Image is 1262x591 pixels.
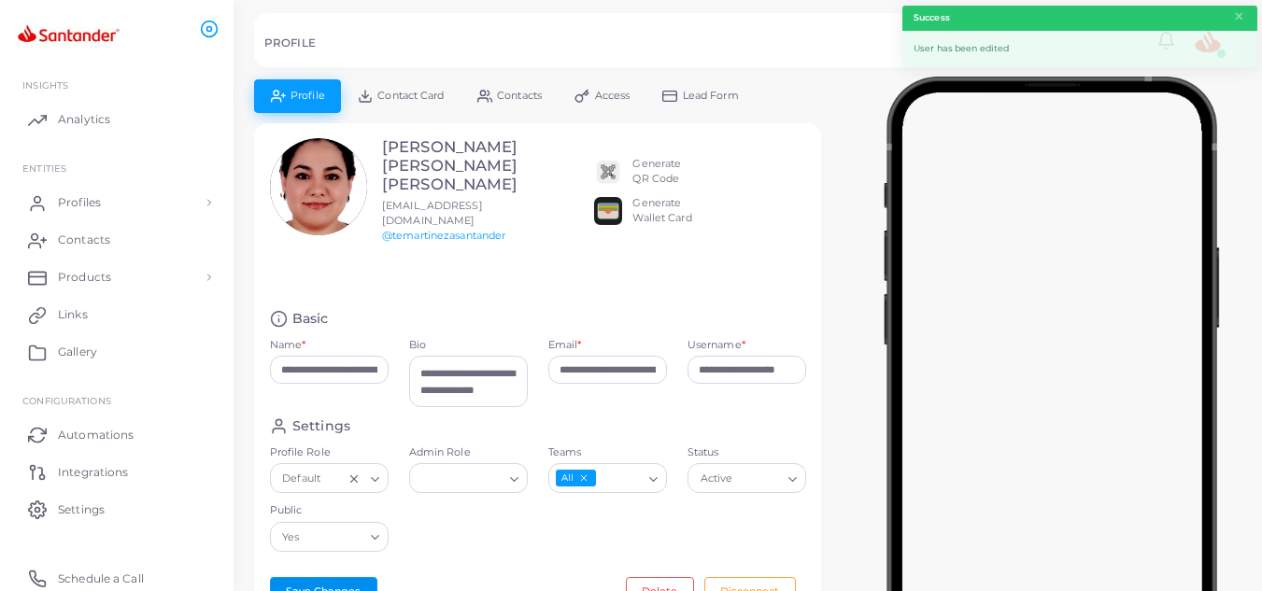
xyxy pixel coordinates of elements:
[264,36,316,49] h5: PROFILE
[548,338,582,353] label: Email
[292,417,350,435] h4: Settings
[14,259,220,296] a: Products
[14,184,220,221] a: Profiles
[280,528,303,547] span: Yes
[382,229,505,242] a: @temartinezasantander
[14,221,220,259] a: Contacts
[14,296,220,333] a: Links
[577,471,590,485] button: Deselect All
[270,445,389,460] label: Profile Role
[22,79,68,91] span: INSIGHTS
[688,445,806,460] label: Status
[280,470,323,489] span: Default
[914,11,950,24] strong: Success
[688,338,745,353] label: Username
[14,415,220,453] a: Automations
[325,469,343,489] input: Search for option
[548,463,667,493] div: Search for option
[58,344,97,360] span: Gallery
[688,463,806,493] div: Search for option
[347,471,361,486] button: Clear Selected
[902,31,1257,67] div: User has been edited
[594,197,622,225] img: apple-wallet.png
[58,306,88,323] span: Links
[270,338,306,353] label: Name
[548,445,667,460] label: Teams
[270,503,389,518] label: Public
[409,338,528,353] label: Bio
[497,91,542,101] span: Contacts
[698,470,735,489] span: Active
[58,194,101,211] span: Profiles
[382,138,518,193] h3: [PERSON_NAME] [PERSON_NAME] [PERSON_NAME]
[409,445,528,460] label: Admin Role
[58,501,105,518] span: Settings
[632,196,691,226] div: Generate Wallet Card
[58,427,134,443] span: Automations
[292,310,329,328] h4: Basic
[58,464,128,481] span: Integrations
[409,463,528,493] div: Search for option
[22,395,111,406] span: Configurations
[17,18,121,52] img: logo
[14,333,220,371] a: Gallery
[737,469,781,489] input: Search for option
[418,469,503,489] input: Search for option
[377,91,444,101] span: Contact Card
[270,463,389,493] div: Search for option
[58,570,144,587] span: Schedule a Call
[556,470,596,487] span: All
[304,527,362,547] input: Search for option
[382,199,483,227] span: [EMAIL_ADDRESS][DOMAIN_NAME]
[1233,7,1245,27] button: Close
[270,522,389,552] div: Search for option
[632,157,681,187] div: Generate QR Code
[598,469,642,489] input: Search for option
[595,91,631,101] span: Access
[58,269,111,286] span: Products
[683,91,739,101] span: Lead Form
[14,490,220,528] a: Settings
[22,162,66,174] span: ENTITIES
[14,101,220,138] a: Analytics
[594,158,622,186] img: qr2.png
[291,91,325,101] span: Profile
[58,111,110,128] span: Analytics
[14,453,220,490] a: Integrations
[58,232,110,248] span: Contacts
